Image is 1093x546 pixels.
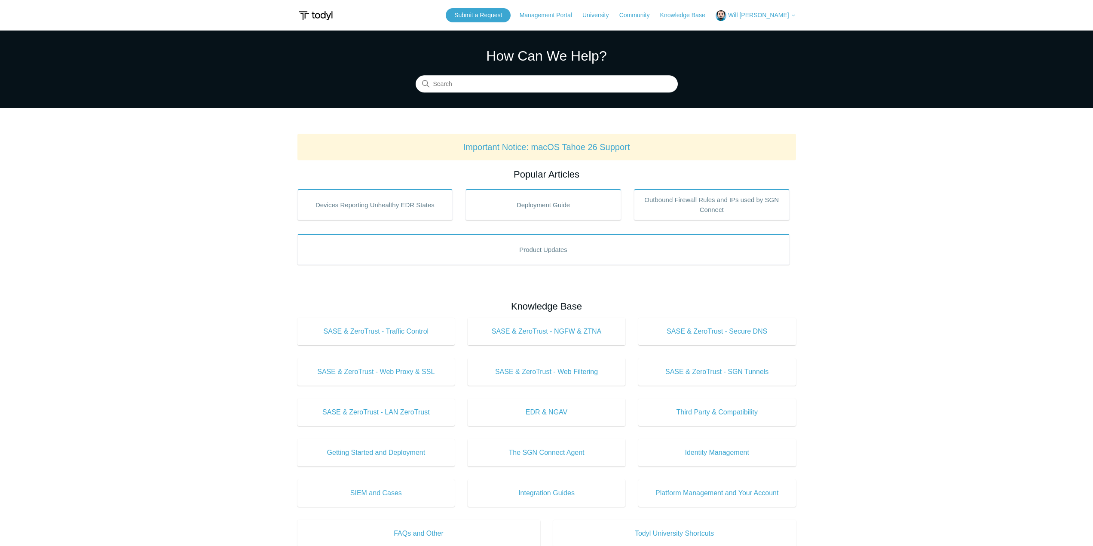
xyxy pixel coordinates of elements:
[465,189,621,220] a: Deployment Guide
[638,439,796,466] a: Identity Management
[297,399,455,426] a: SASE & ZeroTrust - LAN ZeroTrust
[651,367,783,377] span: SASE & ZeroTrust - SGN Tunnels
[468,479,625,507] a: Integration Guides
[638,479,796,507] a: Platform Management and Your Account
[638,358,796,386] a: SASE & ZeroTrust - SGN Tunnels
[582,11,617,20] a: University
[566,528,783,539] span: Todyl University Shortcuts
[481,367,612,377] span: SASE & ZeroTrust - Web Filtering
[468,358,625,386] a: SASE & ZeroTrust - Web Filtering
[651,326,783,337] span: SASE & ZeroTrust - Secure DNS
[520,11,581,20] a: Management Portal
[481,488,612,498] span: Integration Guides
[297,234,790,265] a: Product Updates
[481,326,612,337] span: SASE & ZeroTrust - NGFW & ZTNA
[310,326,442,337] span: SASE & ZeroTrust - Traffic Control
[297,189,453,220] a: Devices Reporting Unhealthy EDR States
[310,367,442,377] span: SASE & ZeroTrust - Web Proxy & SSL
[297,479,455,507] a: SIEM and Cases
[468,399,625,426] a: EDR & NGAV
[638,399,796,426] a: Third Party & Compatibility
[463,142,630,152] a: Important Notice: macOS Tahoe 26 Support
[297,439,455,466] a: Getting Started and Deployment
[416,76,678,93] input: Search
[468,318,625,345] a: SASE & ZeroTrust - NGFW & ZTNA
[651,407,783,417] span: Third Party & Compatibility
[728,12,789,18] span: Will [PERSON_NAME]
[634,189,790,220] a: Outbound Firewall Rules and IPs used by SGN Connect
[310,407,442,417] span: SASE & ZeroTrust - LAN ZeroTrust
[446,8,511,22] a: Submit a Request
[468,439,625,466] a: The SGN Connect Agent
[481,448,612,458] span: The SGN Connect Agent
[651,488,783,498] span: Platform Management and Your Account
[416,46,678,66] h1: How Can We Help?
[297,299,796,313] h2: Knowledge Base
[310,528,527,539] span: FAQs and Other
[297,358,455,386] a: SASE & ZeroTrust - Web Proxy & SSL
[310,488,442,498] span: SIEM and Cases
[651,448,783,458] span: Identity Management
[297,8,334,24] img: Todyl Support Center Help Center home page
[310,448,442,458] span: Getting Started and Deployment
[481,407,612,417] span: EDR & NGAV
[297,167,796,181] h2: Popular Articles
[660,11,714,20] a: Knowledge Base
[297,318,455,345] a: SASE & ZeroTrust - Traffic Control
[716,10,796,21] button: Will [PERSON_NAME]
[619,11,658,20] a: Community
[638,318,796,345] a: SASE & ZeroTrust - Secure DNS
